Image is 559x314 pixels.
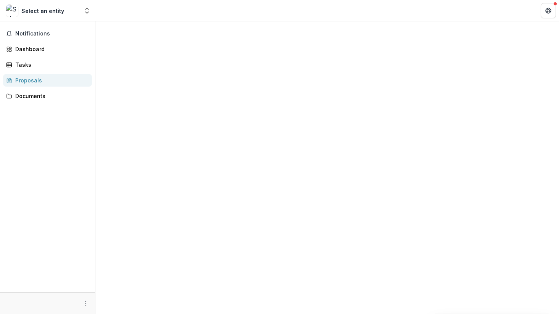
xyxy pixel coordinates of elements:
button: Notifications [3,27,92,40]
div: Dashboard [15,45,86,53]
div: Proposals [15,76,86,84]
a: Proposals [3,74,92,87]
div: Documents [15,92,86,100]
img: Select an entity [6,5,18,17]
a: Dashboard [3,43,92,55]
div: Tasks [15,61,86,69]
button: More [81,299,90,308]
a: Documents [3,90,92,102]
span: Notifications [15,31,89,37]
div: Select an entity [21,7,64,15]
button: Get Help [541,3,556,18]
button: Open entity switcher [82,3,92,18]
a: Tasks [3,58,92,71]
